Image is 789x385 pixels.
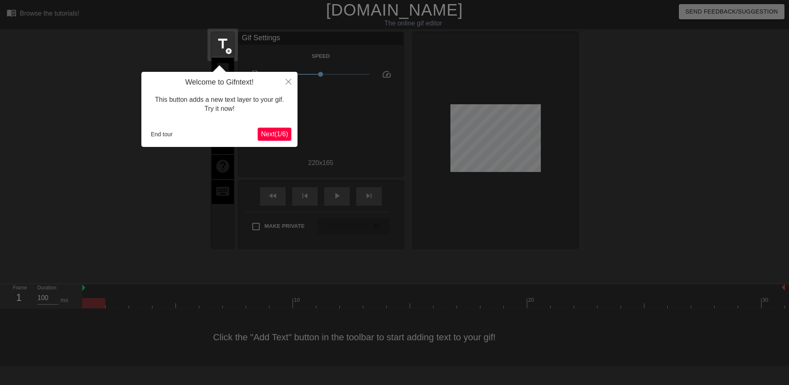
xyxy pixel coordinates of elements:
div: This button adds a new text layer to your gif. Try it now! [148,87,291,122]
button: Next [258,128,291,141]
button: End tour [148,128,176,140]
h4: Welcome to Gifntext! [148,78,291,87]
button: Close [279,72,298,91]
span: Next ( 1 / 6 ) [261,131,288,137]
